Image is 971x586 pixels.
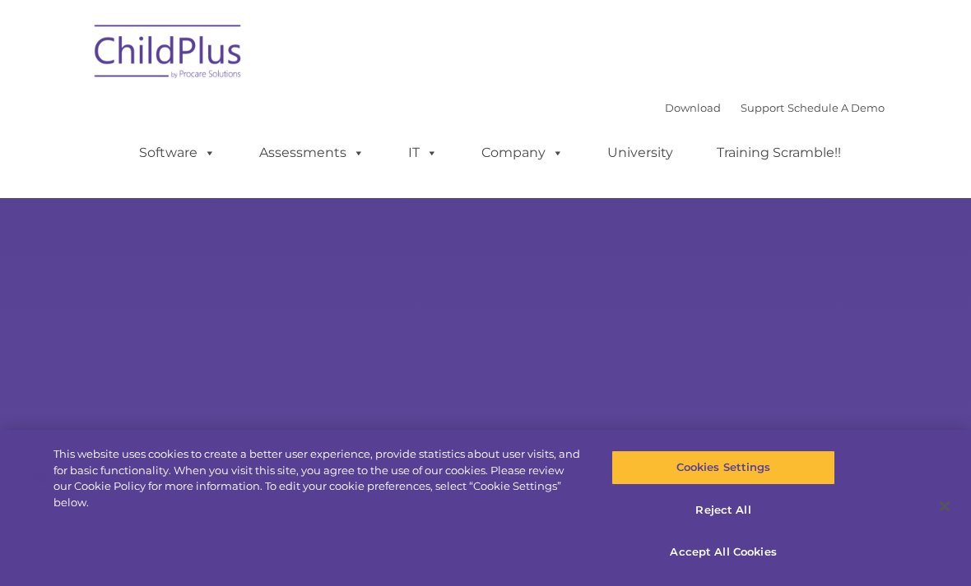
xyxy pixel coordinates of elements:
[665,101,721,114] a: Download
[53,446,583,510] div: This website uses cookies to create a better user experience, provide statistics about user visit...
[86,13,251,95] img: ChildPlus by Procare Solutions
[927,488,963,524] button: Close
[700,136,857,169] a: Training Scramble!!
[392,136,454,169] a: IT
[611,535,834,570] button: Accept All Cookies
[611,450,834,485] button: Cookies Settings
[665,101,885,114] font: |
[465,136,580,169] a: Company
[741,101,784,114] a: Support
[123,136,232,169] a: Software
[787,101,885,114] a: Schedule A Demo
[243,136,381,169] a: Assessments
[591,136,690,169] a: University
[611,493,834,528] button: Reject All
